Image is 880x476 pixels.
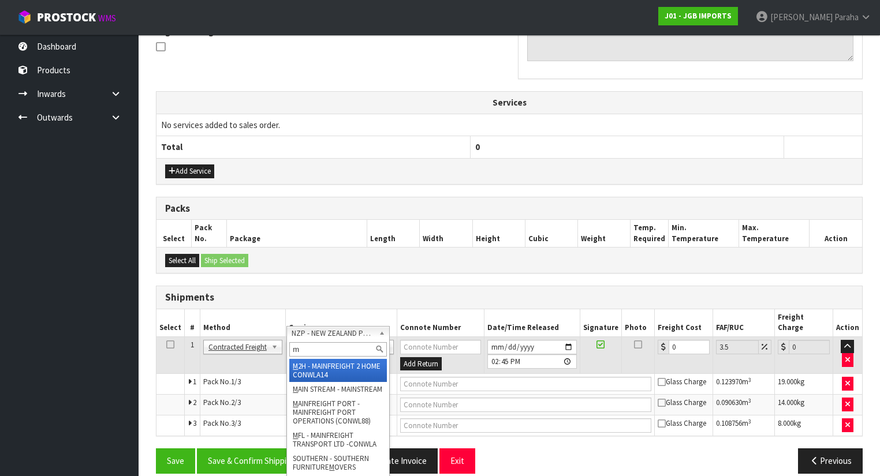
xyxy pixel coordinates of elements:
[192,220,227,247] th: Pack No.
[156,92,862,114] th: Services
[293,430,298,440] em: M
[472,220,525,247] th: Height
[231,377,241,387] span: 1/3
[191,340,194,350] span: 1
[778,418,793,428] span: 8.000
[778,377,797,387] span: 19.000
[293,384,298,394] em: M
[770,12,833,23] span: [PERSON_NAME]
[289,451,387,474] li: SOUTHERN - SOUTHERN FURNITURE OVERS
[798,448,863,473] button: Previous
[525,220,577,247] th: Cubic
[193,377,196,387] span: 1
[363,448,438,473] button: Create Invoice
[713,395,774,415] td: m
[631,220,669,247] th: Temp. Required
[231,398,241,407] span: 2/3
[748,397,751,404] sup: 3
[156,114,862,136] td: No services added to sales order.
[193,418,196,428] span: 3
[658,418,706,428] span: Glass Charge
[200,374,397,395] td: Pack No.
[400,398,651,412] input: Connote Number
[292,327,374,340] span: NZP - NEW ZEALAND POST
[293,399,298,408] em: M
[484,309,580,336] th: Date/Time Released
[713,309,774,336] th: FAF/RUC
[713,374,774,395] td: m
[193,398,196,407] span: 2
[420,220,472,247] th: Width
[833,309,862,336] th: Action
[98,13,116,24] small: WMS
[778,398,797,407] span: 14.000
[655,309,713,336] th: Freight Cost
[774,415,833,436] td: kg
[774,309,833,336] th: Freight Charge
[200,395,397,415] td: Pack No.
[285,309,397,336] th: Carrier
[289,382,387,396] li: AIN STREAM - MAINSTREAM
[289,359,387,382] li: 2H - MAINFREIGHT 2 HOME CONWLA14
[397,309,484,336] th: Connote Number
[580,309,621,336] th: Signature
[231,418,241,428] span: 3/3
[197,448,307,473] button: Save & Confirm Shipping
[289,428,387,451] li: FL - MAINFREIGHT TRANSPORT LTD -CONWLA
[789,340,830,354] input: Freight Charge
[156,309,185,336] th: Select
[165,203,853,214] h3: Packs
[37,10,96,25] span: ProStock
[400,357,442,371] button: Add Return
[208,340,267,354] span: Contracted Freight
[774,395,833,415] td: kg
[289,396,387,428] li: AINFREIGHT PORT - MAINFREIGHT PORT OPERATIONS (CONWL88)
[834,12,859,23] span: Paraha
[716,340,758,354] input: Freight Adjustment
[716,418,742,428] span: 0.108756
[475,141,480,152] span: 0
[748,376,751,384] sup: 3
[200,415,397,436] td: Pack No.
[329,462,334,472] em: M
[658,398,706,407] span: Glass Charge
[810,220,862,247] th: Action
[748,418,751,425] sup: 3
[227,220,367,247] th: Package
[665,11,732,21] strong: J01 - JGB IMPORTS
[185,309,200,336] th: #
[400,340,481,354] input: Connote Number
[439,448,475,473] button: Exit
[200,309,285,336] th: Method
[578,220,631,247] th: Weight
[156,136,470,158] th: Total
[293,361,298,371] em: M
[739,220,810,247] th: Max. Temperature
[201,254,248,268] button: Ship Selected
[658,377,706,387] span: Glass Charge
[156,220,192,247] th: Select
[774,374,833,395] td: kg
[658,7,738,25] a: J01 - JGB IMPORTS
[716,398,742,407] span: 0.090630
[713,415,774,436] td: m
[17,10,32,24] img: cube-alt.png
[669,220,739,247] th: Min. Temperature
[156,448,195,473] button: Save
[165,292,853,303] h3: Shipments
[400,377,651,391] input: Connote Number
[716,377,742,387] span: 0.123970
[400,418,651,433] input: Connote Number
[165,164,214,178] button: Add Service
[165,254,199,268] button: Select All
[621,309,654,336] th: Photo
[669,340,710,354] input: Freight Cost
[367,220,420,247] th: Length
